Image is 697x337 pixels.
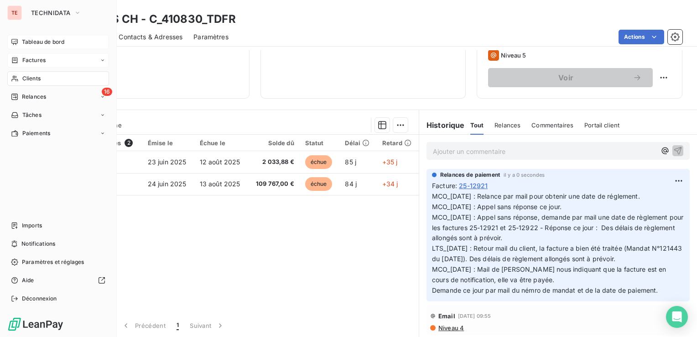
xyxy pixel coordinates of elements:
[666,306,688,328] div: Open Intercom Messenger
[184,316,230,335] button: Suivant
[200,139,243,147] div: Échue le
[80,11,236,27] h3: ARRAS CH - C_410830_TDFR
[22,276,34,284] span: Aide
[22,111,42,119] span: Tâches
[148,158,187,166] span: 23 juin 2025
[116,316,171,335] button: Précédent
[254,139,294,147] div: Solde dû
[22,295,57,303] span: Déconnexion
[382,139,413,147] div: Retard
[148,139,189,147] div: Émise le
[200,180,240,188] span: 13 août 2025
[7,5,22,20] div: TE
[345,139,371,147] div: Délai
[305,155,333,169] span: échue
[584,121,619,129] span: Portail client
[345,180,357,188] span: 84 j
[459,181,488,190] span: 25-12921
[458,313,491,319] span: [DATE] 09:55
[22,129,50,137] span: Paiements
[148,180,187,188] span: 24 juin 2025
[22,93,46,101] span: Relances
[125,139,133,147] span: 2
[22,38,64,46] span: Tableau de bord
[432,192,686,294] span: MCO_[DATE] : Relance par mail pour obtenir une date de réglement. MCO_[DATE] : Appel sans réponse...
[531,121,573,129] span: Commentaires
[305,139,334,147] div: Statut
[499,74,633,81] span: Voir
[382,158,398,166] span: +35 j
[254,179,294,189] span: 109 767,00 €
[437,324,464,332] span: Niveau 4
[31,9,70,16] span: TECHNIDATA
[171,316,184,335] button: 1
[504,172,545,178] span: il y a 0 secondes
[200,158,240,166] span: 12 août 2025
[440,171,500,179] span: Relances de paiement
[345,158,356,166] span: 85 j
[119,32,182,42] span: Contacts & Adresses
[21,240,55,248] span: Notifications
[22,221,42,230] span: Imports
[419,120,465,131] h6: Historique
[22,258,84,266] span: Paramètres et réglages
[193,32,229,42] span: Paramètres
[7,273,109,288] a: Aide
[470,121,484,129] span: Tout
[254,158,294,167] span: 2 033,88 €
[501,52,526,59] span: Niveau 5
[494,121,520,129] span: Relances
[382,180,398,188] span: +34 j
[22,56,46,64] span: Factures
[488,68,653,87] button: Voir
[22,74,41,83] span: Clients
[619,30,664,44] button: Actions
[305,177,333,191] span: échue
[438,312,455,320] span: Email
[432,181,457,190] span: Facture :
[102,88,112,96] span: 16
[177,321,179,330] span: 1
[7,317,64,332] img: Logo LeanPay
